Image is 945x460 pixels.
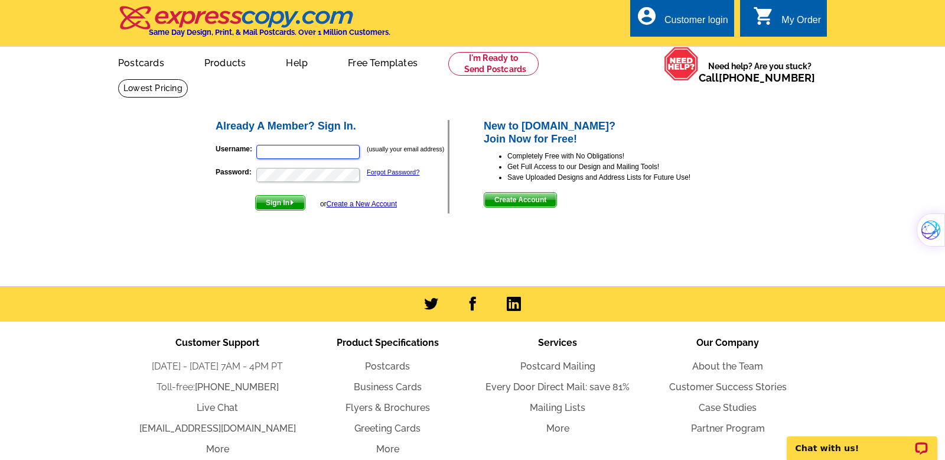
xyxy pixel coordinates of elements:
[337,337,439,348] span: Product Specifications
[484,120,731,145] h2: New to [DOMAIN_NAME]? Join Now for Free!
[696,337,759,348] span: Our Company
[692,361,763,372] a: About the Team
[546,423,569,434] a: More
[507,151,731,161] li: Completely Free with No Obligations!
[376,443,399,455] a: More
[329,48,436,76] a: Free Templates
[132,380,302,394] li: Toll-free:
[664,15,728,31] div: Customer login
[267,48,327,76] a: Help
[365,361,410,372] a: Postcards
[118,14,390,37] a: Same Day Design, Print, & Mail Postcards. Over 1 Million Customers.
[206,443,229,455] a: More
[216,120,448,133] h2: Already A Member? Sign In.
[132,359,302,374] li: [DATE] - [DATE] 7AM - 4PM PT
[691,423,765,434] a: Partner Program
[669,381,787,393] a: Customer Success Stories
[216,144,255,154] label: Username:
[538,337,577,348] span: Services
[346,402,430,413] a: Flyers & Brochures
[779,423,945,460] iframe: LiveChat chat widget
[636,13,728,28] a: account_circle Customer login
[699,402,757,413] a: Case Studies
[354,381,422,393] a: Business Cards
[664,47,699,81] img: help
[781,15,821,31] div: My Order
[197,402,238,413] a: Live Chat
[320,199,397,209] div: or
[185,48,265,76] a: Products
[195,381,279,393] a: [PHONE_NUMBER]
[484,193,556,207] span: Create Account
[256,196,305,210] span: Sign In
[753,13,821,28] a: shopping_cart My Order
[367,145,444,153] small: (usually your email address)
[327,200,397,208] a: Create a New Account
[719,72,815,84] a: [PHONE_NUMBER]
[699,72,815,84] span: Call
[354,423,421,434] a: Greeting Cards
[367,169,419,176] a: Forgot Password?
[255,195,305,210] button: Sign In
[520,361,595,372] a: Postcard Mailing
[507,161,731,172] li: Get Full Access to our Design and Mailing Tools!
[139,423,296,434] a: [EMAIL_ADDRESS][DOMAIN_NAME]
[753,5,774,27] i: shopping_cart
[485,381,630,393] a: Every Door Direct Mail: save 81%
[699,60,821,84] span: Need help? Are you stuck?
[530,402,585,413] a: Mailing Lists
[484,192,557,208] button: Create Account
[175,337,259,348] span: Customer Support
[636,5,657,27] i: account_circle
[149,28,390,37] h4: Same Day Design, Print, & Mail Postcards. Over 1 Million Customers.
[216,167,255,177] label: Password:
[289,200,295,205] img: button-next-arrow-white.png
[507,172,731,183] li: Save Uploaded Designs and Address Lists for Future Use!
[99,48,183,76] a: Postcards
